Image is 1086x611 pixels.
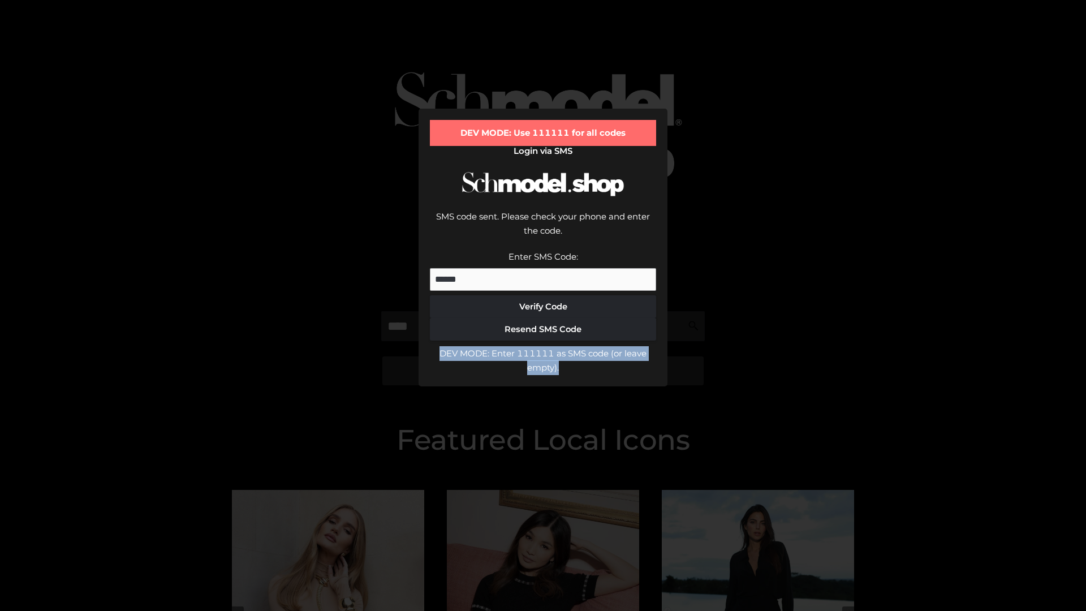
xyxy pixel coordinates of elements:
button: Resend SMS Code [430,318,656,341]
label: Enter SMS Code: [508,251,578,262]
h2: Login via SMS [430,146,656,156]
button: Verify Code [430,295,656,318]
div: DEV MODE: Use 111111 for all codes [430,120,656,146]
div: DEV MODE: Enter 111111 as SMS code (or leave empty). [430,346,656,375]
div: SMS code sent. Please check your phone and enter the code. [430,209,656,249]
img: Schmodel Logo [458,162,628,206]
